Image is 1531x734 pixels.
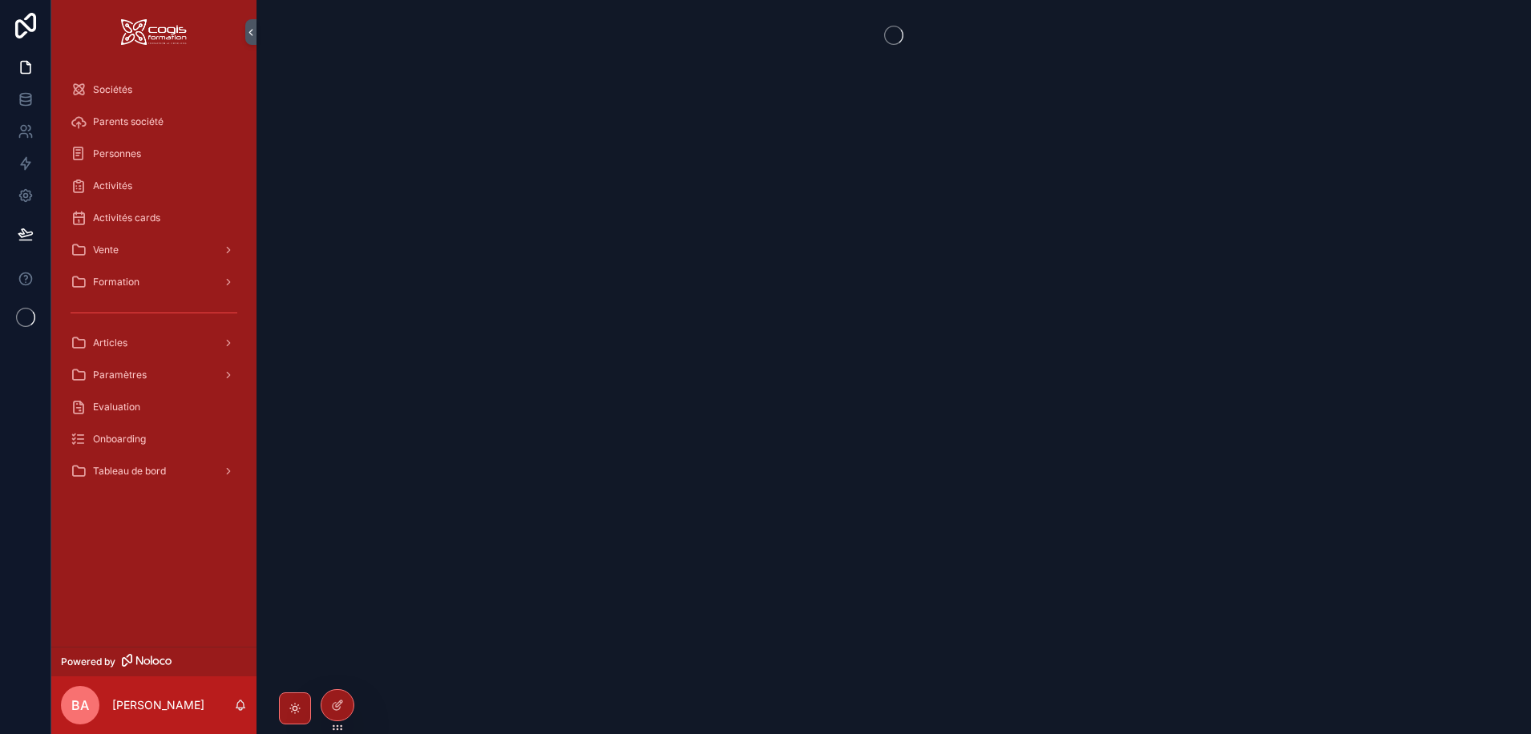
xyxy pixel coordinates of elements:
[112,697,204,713] p: [PERSON_NAME]
[61,171,247,200] a: Activités
[93,276,139,288] span: Formation
[93,433,146,446] span: Onboarding
[93,465,166,478] span: Tableau de bord
[93,369,147,381] span: Paramètres
[93,115,164,128] span: Parents société
[61,393,247,421] a: Evaluation
[93,244,119,256] span: Vente
[51,647,257,676] a: Powered by
[61,425,247,454] a: Onboarding
[93,179,132,192] span: Activités
[93,83,132,96] span: Sociétés
[93,401,140,413] span: Evaluation
[61,268,247,296] a: Formation
[61,236,247,264] a: Vente
[71,696,89,715] span: BA
[61,204,247,232] a: Activités cards
[93,337,127,349] span: Articles
[61,107,247,136] a: Parents société
[61,139,247,168] a: Personnes
[121,19,187,45] img: App logo
[61,329,247,357] a: Articles
[61,457,247,486] a: Tableau de bord
[61,655,115,668] span: Powered by
[93,147,141,160] span: Personnes
[51,64,257,506] div: scrollable content
[93,212,160,224] span: Activités cards
[61,361,247,389] a: Paramètres
[61,75,247,104] a: Sociétés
